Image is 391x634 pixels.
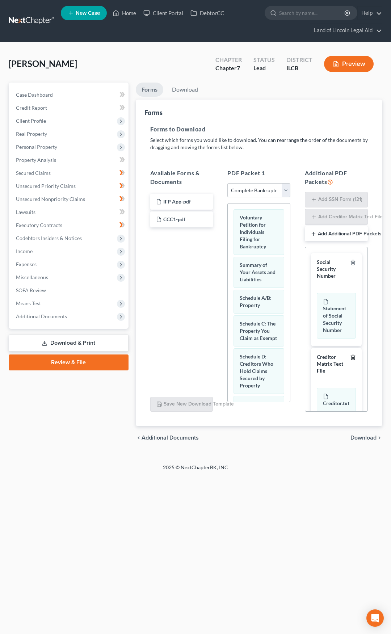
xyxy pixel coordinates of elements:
span: Property Analysis [16,157,56,163]
div: Social Security Number [317,259,347,279]
a: Lawsuits [10,206,129,219]
span: Real Property [16,131,47,137]
a: Case Dashboard [10,88,129,101]
span: Case Dashboard [16,92,53,98]
div: ILCB [286,64,312,72]
span: Unsecured Priority Claims [16,183,76,189]
span: Personal Property [16,144,57,150]
span: [PERSON_NAME] [9,58,77,69]
button: Preview [324,56,374,72]
span: Summary of Your Assets and Liabilities [240,262,276,282]
div: Creditor.txt [317,388,356,412]
a: Home [109,7,140,20]
div: Lead [253,64,275,72]
div: Chapter [215,56,242,64]
p: Select which forms you would like to download. You can rearrange the order of the documents by dr... [150,137,368,151]
button: Add Additional PDF Packets [305,226,368,242]
span: Means Test [16,300,41,306]
h5: PDF Packet 1 [227,169,290,177]
span: Voluntary Petition for Individuals Filing for Bankruptcy [240,214,266,249]
span: Miscellaneous [16,274,48,280]
span: Unsecured Nonpriority Claims [16,196,85,202]
span: Schedule C: The Property You Claim as Exempt [240,320,277,341]
a: DebtorCC [187,7,228,20]
a: Property Analysis [10,154,129,167]
span: Expenses [16,261,37,267]
div: Status [253,56,275,64]
span: 7 [237,64,240,71]
a: Land of Lincoln Legal Aid [310,24,382,37]
div: Open Intercom Messenger [366,609,384,627]
a: Client Portal [140,7,187,20]
div: Forms [144,108,163,117]
span: Lawsuits [16,209,35,215]
button: Add Creditor Matrix Text File [305,209,368,225]
div: Statement of Social Security Number [317,293,356,339]
span: IFP App-pdf [163,198,191,205]
input: Search by name... [279,6,345,20]
button: Download chevron_right [350,435,382,441]
span: CCC1-pdf [163,216,185,222]
a: Download [166,83,204,97]
a: Executory Contracts [10,219,129,232]
span: Income [16,248,33,254]
a: chevron_left Additional Documents [136,435,199,441]
span: Executory Contracts [16,222,62,228]
a: Download & Print [9,335,129,352]
span: Codebtors Insiders & Notices [16,235,82,241]
span: SOFA Review [16,287,46,293]
a: Review & File [9,354,129,370]
i: chevron_right [377,435,382,441]
a: SOFA Review [10,284,129,297]
span: Secured Claims [16,170,51,176]
a: Help [358,7,382,20]
a: Unsecured Nonpriority Claims [10,193,129,206]
span: Download [350,435,377,441]
span: Schedule A/B: Property [240,295,272,308]
a: Credit Report [10,101,129,114]
div: 2025 © NextChapterBK, INC [22,464,369,477]
div: Chapter [215,64,242,72]
span: New Case [76,11,100,16]
button: Add SSN Form (121) [305,192,368,208]
h5: Available Forms & Documents [150,169,213,186]
div: Creditor Matrix Text File [317,354,347,374]
span: Client Profile [16,118,46,124]
span: Schedule D: Creditors Who Hold Claims Secured by Property [240,353,273,389]
a: Secured Claims [10,167,129,180]
span: Credit Report [16,105,47,111]
div: District [286,56,312,64]
span: Additional Documents [142,435,199,441]
button: Save New Download Template [150,397,213,412]
span: Additional Documents [16,313,67,319]
a: Unsecured Priority Claims [10,180,129,193]
i: chevron_left [136,435,142,441]
h5: Forms to Download [150,125,368,134]
span: Schedule E/F: Creditors Who Have Unsecured Claims [240,401,277,429]
a: Forms [136,83,163,97]
h5: Additional PDF Packets [305,169,368,186]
